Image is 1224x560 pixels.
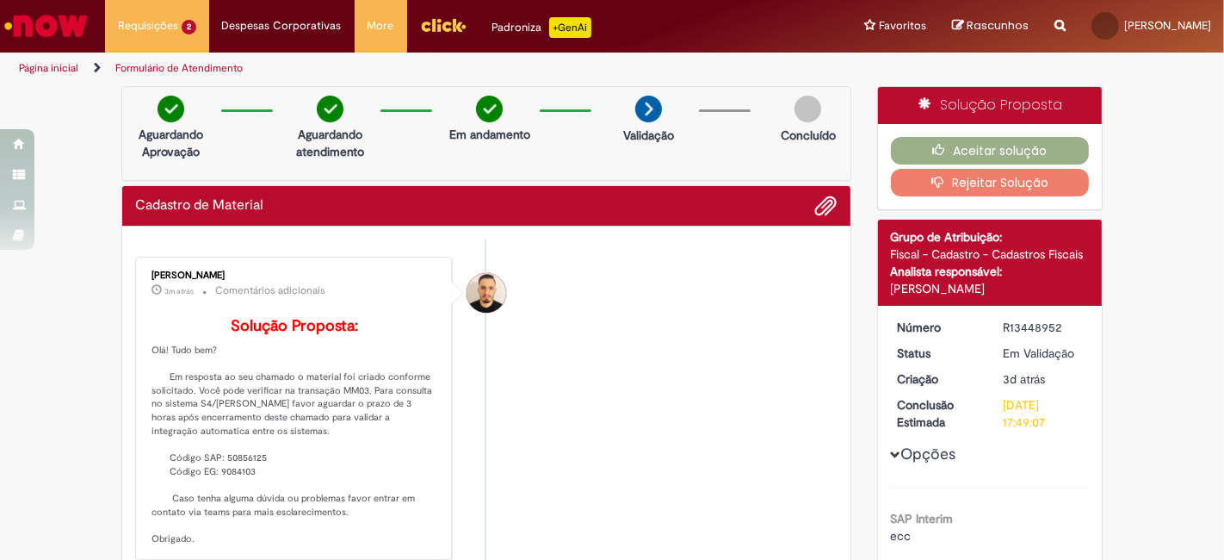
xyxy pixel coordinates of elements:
img: check-circle-green.png [476,96,503,122]
button: Aceitar solução [891,137,1090,165]
div: 26/08/2025 15:10:20 [1003,370,1083,388]
span: Despesas Corporativas [222,17,342,34]
img: arrow-next.png [635,96,662,122]
button: Adicionar anexos [815,195,838,217]
p: Em andamento [449,126,530,143]
div: [DATE] 17:49:07 [1003,396,1083,431]
h2: Cadastro de Material Histórico de tíquete [135,198,263,214]
img: img-circle-grey.png [794,96,821,122]
div: [PERSON_NAME] [151,271,438,281]
div: [PERSON_NAME] [891,280,1090,297]
time: 26/08/2025 15:10:20 [1003,371,1045,387]
button: Rejeitar Solução [891,169,1090,196]
dt: Número [885,319,991,336]
a: Formulário de Atendimento [115,61,243,75]
div: Padroniza [492,17,591,38]
a: Página inicial [19,61,78,75]
ul: Trilhas de página [13,53,803,84]
b: Solução Proposta: [231,316,358,336]
div: Fiscal - Cadastro - Cadastros Fiscais [891,246,1090,263]
span: Favoritos [879,17,926,34]
p: Olá! Tudo bem? Em resposta ao seu chamado o material foi criado conforme solicitado. Você pode ve... [151,318,438,546]
img: check-circle-green.png [158,96,184,122]
span: 2 [182,20,196,34]
div: Solução Proposta [878,87,1103,124]
div: Arnaldo Jose Vieira De Melo [467,273,506,313]
span: ecc [891,528,912,544]
p: Validação [623,127,674,144]
span: Requisições [118,17,178,34]
div: Analista responsável: [891,263,1090,280]
p: Concluído [781,127,836,144]
span: 3m atrás [164,286,194,296]
span: More [368,17,394,34]
dt: Conclusão Estimada [885,396,991,431]
div: R13448952 [1003,319,1083,336]
img: ServiceNow [2,9,90,43]
span: Rascunhos [967,17,1029,34]
div: Em Validação [1003,345,1083,362]
b: SAP Interim [891,511,954,526]
span: 3d atrás [1003,371,1045,387]
dt: Status [885,345,991,362]
small: Comentários adicionais [215,283,325,298]
p: +GenAi [549,17,591,38]
time: 28/08/2025 15:19:21 [164,286,194,296]
span: [PERSON_NAME] [1124,18,1211,33]
p: Aguardando atendimento [288,126,372,160]
img: check-circle-green.png [317,96,343,122]
img: click_logo_yellow_360x200.png [420,12,467,38]
a: Rascunhos [952,18,1029,34]
dt: Criação [885,370,991,388]
div: Grupo de Atribuição: [891,228,1090,246]
p: Aguardando Aprovação [129,126,213,160]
